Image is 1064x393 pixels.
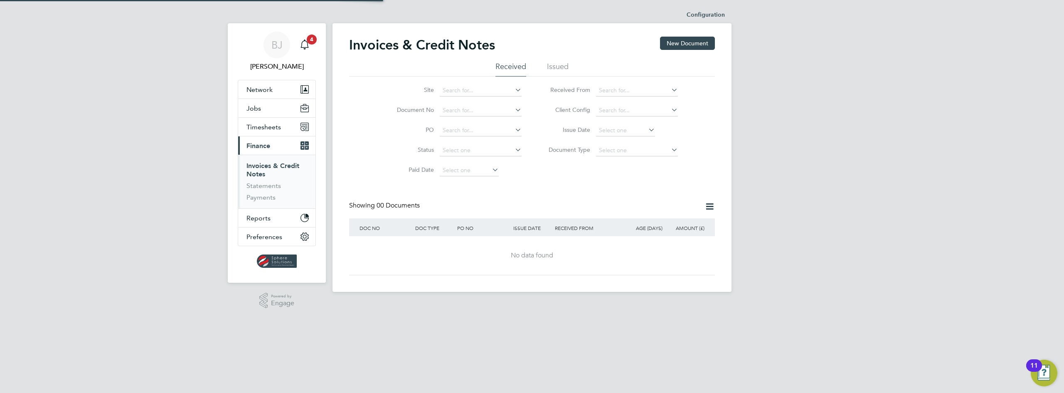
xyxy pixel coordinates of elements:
[228,23,326,283] nav: Main navigation
[257,255,297,268] img: spheresolutions-logo-retina.png
[553,218,623,237] div: RECEIVED FROM
[547,62,569,77] li: Issued
[246,214,271,222] span: Reports
[440,105,522,116] input: Search for...
[246,233,282,241] span: Preferences
[357,251,707,260] div: No data found
[246,193,276,201] a: Payments
[238,118,315,136] button: Timesheets
[238,255,316,268] a: Go to home page
[596,145,678,156] input: Select one
[349,37,495,53] h2: Invoices & Credit Notes
[307,35,317,44] span: 4
[596,85,678,96] input: Search for...
[386,166,434,173] label: Paid Date
[386,146,434,153] label: Status
[246,123,281,131] span: Timesheets
[238,32,316,72] a: BJ[PERSON_NAME]
[238,155,315,208] div: Finance
[386,106,434,114] label: Document No
[1031,360,1057,386] button: Open Resource Center, 11 new notifications
[542,86,590,94] label: Received From
[377,201,420,210] span: 00 Documents
[271,40,283,50] span: BJ
[542,126,590,133] label: Issue Date
[271,300,294,307] span: Engage
[511,218,553,237] div: ISSUE DATE
[246,142,270,150] span: Finance
[238,80,315,99] button: Network
[259,293,295,309] a: Powered byEngage
[246,182,281,190] a: Statements
[1030,366,1038,376] div: 11
[687,7,725,23] li: Configuration
[238,99,315,117] button: Jobs
[440,125,522,136] input: Search for...
[596,105,678,116] input: Search for...
[246,104,261,112] span: Jobs
[246,162,299,178] a: Invoices & Credit Notes
[542,146,590,153] label: Document Type
[440,145,522,156] input: Select one
[665,218,707,237] div: AMOUNT (£)
[440,85,522,96] input: Search for...
[238,62,316,72] span: Bryn Jones
[455,218,511,237] div: PO NO
[386,86,434,94] label: Site
[542,106,590,114] label: Client Config
[246,86,273,94] span: Network
[440,165,499,176] input: Select one
[238,227,315,246] button: Preferences
[596,125,655,136] input: Select one
[238,209,315,227] button: Reports
[495,62,526,77] li: Received
[271,293,294,300] span: Powered by
[357,218,413,237] div: DOC NO
[349,201,421,210] div: Showing
[296,32,313,58] a: 4
[413,218,455,237] div: DOC TYPE
[238,136,315,155] button: Finance
[660,37,715,50] button: New Document
[386,126,434,133] label: PO
[623,218,665,237] div: AGE (DAYS)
